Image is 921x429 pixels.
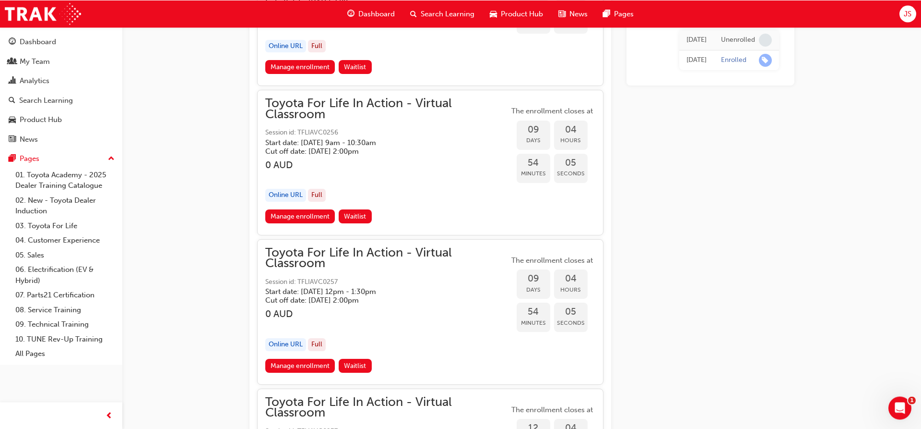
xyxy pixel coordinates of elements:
[402,4,482,24] a: search-iconSearch Learning
[686,34,707,45] div: Thu Mar 13 2025 09:22:32 GMT+0800 (Australian Western Standard Time)
[554,158,588,169] span: 05
[265,247,509,269] span: Toyota For Life In Action - Virtual Classroom
[344,63,366,71] span: Waitlist
[614,8,634,19] span: Pages
[12,247,118,262] a: 05. Sales
[12,193,118,218] a: 02. New - Toyota Dealer Induction
[340,4,402,24] a: guage-iconDashboard
[12,302,118,317] a: 08. Service Training
[509,106,595,117] span: The enrollment closes at
[569,8,588,19] span: News
[265,147,494,156] h5: Cut off date: [DATE] 2:00pm
[265,397,509,418] span: Toyota For Life In Action - Virtual Classroom
[20,56,50,67] div: My Team
[265,127,509,138] span: Session id: TFLIAVC0256
[421,8,474,19] span: Search Learning
[551,4,595,24] a: news-iconNews
[4,31,118,149] button: DashboardMy TeamAnalyticsSearch LearningProduct HubNews
[358,8,395,19] span: Dashboard
[4,33,118,50] a: Dashboard
[759,33,772,46] span: learningRecordVerb_NONE-icon
[595,4,641,24] a: pages-iconPages
[12,331,118,346] a: 10. TUNE Rev-Up Training
[5,3,81,25] img: Trak
[265,308,509,319] h3: 0 AUD
[20,75,49,86] div: Analytics
[9,115,16,124] span: car-icon
[517,306,550,318] span: 54
[20,153,39,164] div: Pages
[108,152,115,165] span: up-icon
[265,98,595,227] button: Toyota For Life In Action - Virtual ClassroomSession id: TFLIAVC0256Start date: [DATE] 9am - 10:3...
[12,218,118,233] a: 03. Toyota For Life
[9,96,15,105] span: search-icon
[265,296,494,305] h5: Cut off date: [DATE] 2:00pm
[4,91,118,109] a: Search Learning
[265,98,509,120] span: Toyota For Life In Action - Virtual Classroom
[265,60,335,74] a: Manage enrollment
[106,410,113,422] span: prev-icon
[4,72,118,89] a: Analytics
[265,209,335,223] a: Manage enrollment
[554,135,588,146] span: Hours
[9,57,16,66] span: people-icon
[12,317,118,331] a: 09. Technical Training
[899,5,916,22] button: JS
[4,149,118,167] button: Pages
[517,318,550,329] span: Minutes
[509,404,595,416] span: The enrollment closes at
[347,8,354,20] span: guage-icon
[265,189,306,202] div: Online URL
[12,262,118,287] a: 06. Electrification (EV & Hybrid)
[265,277,509,288] span: Session id: TFLIAVC0257
[554,306,588,318] span: 05
[20,114,62,125] div: Product Hub
[265,338,306,351] div: Online URL
[490,8,497,20] span: car-icon
[12,346,118,361] a: All Pages
[339,209,372,223] button: Waitlist
[482,4,551,24] a: car-iconProduct Hub
[12,167,118,193] a: 01. Toyota Academy - 2025 Dealer Training Catalogue
[759,53,772,66] span: learningRecordVerb_ENROLL-icon
[721,35,755,44] div: Unenrolled
[339,359,372,373] button: Waitlist
[686,54,707,65] div: Thu Mar 13 2025 08:10:40 GMT+0800 (Australian Western Standard Time)
[558,8,566,20] span: news-icon
[20,36,56,47] div: Dashboard
[265,359,335,373] a: Manage enrollment
[888,396,911,419] iframe: Intercom live chat
[554,124,588,135] span: 04
[265,247,595,377] button: Toyota For Life In Action - Virtual ClassroomSession id: TFLIAVC0257Start date: [DATE] 12pm - 1:3...
[12,233,118,247] a: 04. Customer Experience
[554,284,588,295] span: Hours
[344,212,366,221] span: Waitlist
[554,318,588,329] span: Seconds
[4,130,118,148] a: News
[554,273,588,284] span: 04
[308,338,326,351] div: Full
[721,55,746,64] div: Enrolled
[9,37,16,46] span: guage-icon
[517,284,550,295] span: Days
[344,362,366,370] span: Waitlist
[265,287,494,296] h5: Start date: [DATE] 12pm - 1:30pm
[9,135,16,144] span: news-icon
[501,8,543,19] span: Product Hub
[517,273,550,284] span: 09
[908,396,916,404] span: 1
[517,168,550,179] span: Minutes
[308,189,326,202] div: Full
[20,134,38,145] div: News
[410,8,417,20] span: search-icon
[265,40,306,53] div: Online URL
[517,158,550,169] span: 54
[603,8,610,20] span: pages-icon
[339,60,372,74] button: Waitlist
[517,124,550,135] span: 09
[904,8,911,19] span: JS
[9,154,16,163] span: pages-icon
[308,40,326,53] div: Full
